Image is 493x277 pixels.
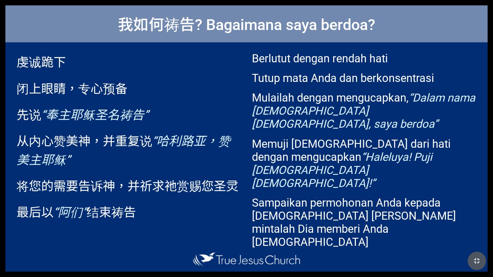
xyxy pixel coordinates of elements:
[252,91,476,130] p: Mulailah dengan mengucapkan,
[54,205,87,220] em: “阿们”
[252,196,476,249] p: Sampaikan permohonan Anda kepada [DEMOGRAPHIC_DATA] [PERSON_NAME] mintalah Dia memberi Anda [DEMO...
[41,108,148,122] em: “奉主耶稣圣名祷告”
[17,134,230,167] em: “哈利路亚，赞美主耶稣”
[252,150,432,190] em: “Haleluya! Puji [DEMOGRAPHIC_DATA] [DEMOGRAPHIC_DATA]!”
[17,176,241,195] p: 将您的需要告诉神，并祈求祂赏赐您圣灵
[252,52,476,65] p: Berlutut dengan rendah hati
[17,202,241,221] p: 最后以 结束祷告
[252,91,475,130] em: “Dalam nama [DEMOGRAPHIC_DATA] [DEMOGRAPHIC_DATA], saya berdoa”
[17,79,241,98] p: 闭上眼睛，专心预备
[17,131,241,169] p: 从内心赞美神，并重复说
[17,105,241,124] p: 先说
[17,52,241,71] p: 虔诚跪下
[252,137,476,190] p: Memuji [DEMOGRAPHIC_DATA] dari hati dengan mengucapkan
[5,5,488,42] h1: 我如何祷告? Bagaimana saya berdoa?
[252,72,476,85] p: Tutup mata Anda dan berkonsentrasi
